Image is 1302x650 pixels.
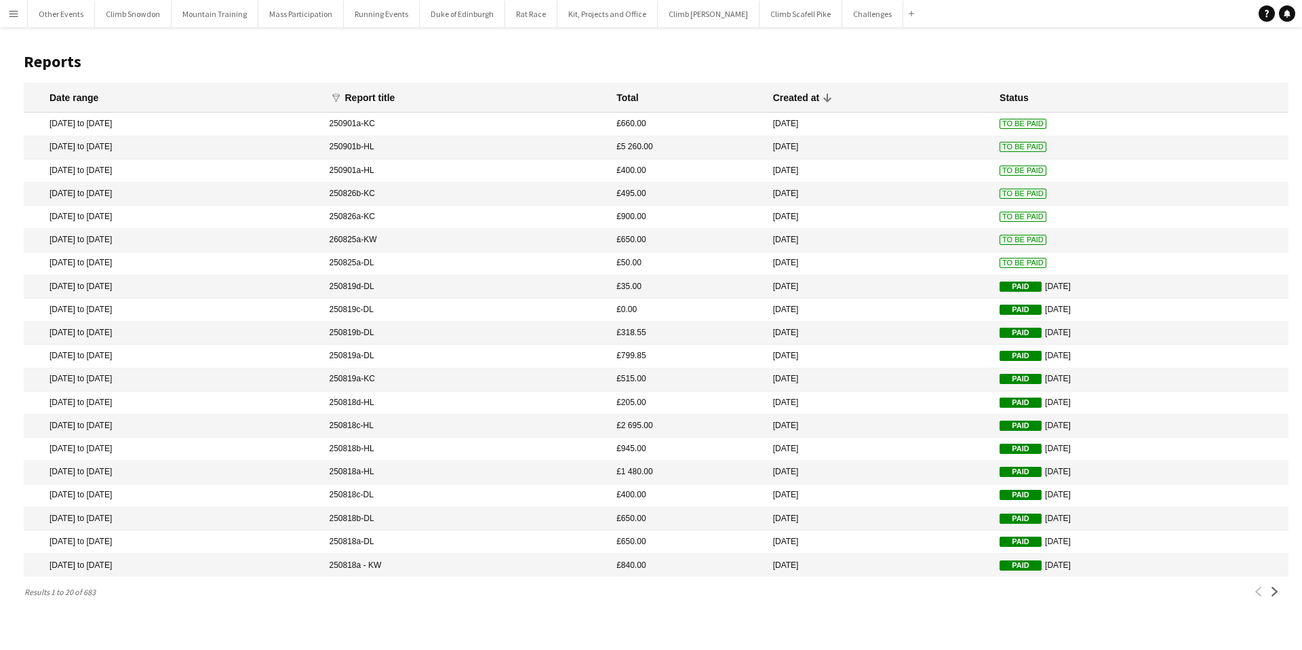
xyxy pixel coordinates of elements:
[993,461,1288,484] mat-cell: [DATE]
[24,159,323,183] mat-cell: [DATE] to [DATE]
[24,299,323,322] mat-cell: [DATE] to [DATE]
[24,587,101,597] span: Results 1 to 20 of 683
[766,531,993,554] mat-cell: [DATE]
[610,368,766,391] mat-cell: £515.00
[344,1,420,27] button: Running Events
[610,508,766,531] mat-cell: £650.00
[993,391,1288,415] mat-cell: [DATE]
[323,415,610,438] mat-cell: 250818c-HL
[24,554,323,577] mat-cell: [DATE] to [DATE]
[766,229,993,252] mat-cell: [DATE]
[557,1,658,27] button: Kit, Projects and Office
[766,368,993,391] mat-cell: [DATE]
[766,275,993,299] mat-cell: [DATE]
[993,275,1288,299] mat-cell: [DATE]
[610,345,766,368] mat-cell: £799.85
[1000,467,1042,477] span: Paid
[610,438,766,461] mat-cell: £945.00
[323,322,610,345] mat-cell: 250819b-DL
[1000,258,1046,268] span: To Be Paid
[766,461,993,484] mat-cell: [DATE]
[610,531,766,554] mat-cell: £650.00
[323,159,610,183] mat-cell: 250901a-HL
[1000,374,1042,384] span: Paid
[24,136,323,159] mat-cell: [DATE] to [DATE]
[993,368,1288,391] mat-cell: [DATE]
[420,1,505,27] button: Duke of Edinburgh
[323,345,610,368] mat-cell: 250819a-DL
[993,299,1288,322] mat-cell: [DATE]
[323,252,610,275] mat-cell: 250825a-DL
[1000,560,1042,571] span: Paid
[323,391,610,415] mat-cell: 250818d-HL
[993,508,1288,531] mat-cell: [DATE]
[610,391,766,415] mat-cell: £205.00
[345,92,395,104] div: Report title
[28,1,95,27] button: Other Events
[24,322,323,345] mat-cell: [DATE] to [DATE]
[610,206,766,229] mat-cell: £900.00
[1000,490,1042,500] span: Paid
[993,345,1288,368] mat-cell: [DATE]
[1000,235,1046,245] span: To Be Paid
[1000,212,1046,222] span: To Be Paid
[1000,444,1042,454] span: Paid
[24,391,323,415] mat-cell: [DATE] to [DATE]
[1000,421,1042,431] span: Paid
[1000,282,1042,292] span: Paid
[766,438,993,461] mat-cell: [DATE]
[1000,305,1042,315] span: Paid
[1000,142,1046,152] span: To Be Paid
[766,183,993,206] mat-cell: [DATE]
[993,484,1288,508] mat-cell: [DATE]
[610,461,766,484] mat-cell: £1 480.00
[610,322,766,345] mat-cell: £318.55
[323,113,610,136] mat-cell: 250901a-KC
[1000,328,1042,338] span: Paid
[766,299,993,322] mat-cell: [DATE]
[1000,537,1042,547] span: Paid
[766,345,993,368] mat-cell: [DATE]
[1000,351,1042,361] span: Paid
[610,159,766,183] mat-cell: £400.00
[323,183,610,206] mat-cell: 250826b-KC
[323,275,610,299] mat-cell: 250819d-DL
[766,415,993,438] mat-cell: [DATE]
[610,229,766,252] mat-cell: £650.00
[610,183,766,206] mat-cell: £495.00
[24,438,323,461] mat-cell: [DATE] to [DATE]
[766,113,993,136] mat-cell: [DATE]
[766,391,993,415] mat-cell: [DATE]
[24,229,323,252] mat-cell: [DATE] to [DATE]
[345,92,408,104] div: Report title
[24,531,323,554] mat-cell: [DATE] to [DATE]
[610,415,766,438] mat-cell: £2 695.00
[616,92,638,104] div: Total
[24,461,323,484] mat-cell: [DATE] to [DATE]
[610,299,766,322] mat-cell: £0.00
[610,113,766,136] mat-cell: £660.00
[1000,166,1046,176] span: To Be Paid
[172,1,258,27] button: Mountain Training
[24,508,323,531] mat-cell: [DATE] to [DATE]
[842,1,903,27] button: Challenges
[1000,189,1046,199] span: To Be Paid
[773,92,831,104] div: Created at
[24,484,323,508] mat-cell: [DATE] to [DATE]
[766,252,993,275] mat-cell: [DATE]
[993,415,1288,438] mat-cell: [DATE]
[24,275,323,299] mat-cell: [DATE] to [DATE]
[24,345,323,368] mat-cell: [DATE] to [DATE]
[993,531,1288,554] mat-cell: [DATE]
[323,299,610,322] mat-cell: 250819c-DL
[95,1,172,27] button: Climb Snowdon
[24,206,323,229] mat-cell: [DATE] to [DATE]
[1000,398,1042,408] span: Paid
[24,415,323,438] mat-cell: [DATE] to [DATE]
[258,1,344,27] button: Mass Participation
[24,183,323,206] mat-cell: [DATE] to [DATE]
[24,52,1288,72] h1: Reports
[323,461,610,484] mat-cell: 250818a-HL
[24,113,323,136] mat-cell: [DATE] to [DATE]
[773,92,819,104] div: Created at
